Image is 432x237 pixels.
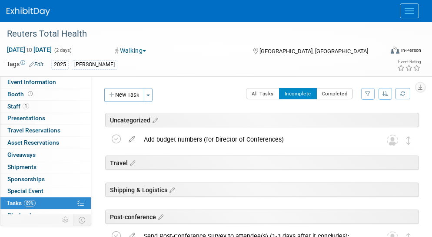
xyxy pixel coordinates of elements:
[0,210,91,221] a: Playbook
[0,76,91,88] a: Event Information
[357,45,421,58] div: Event Format
[7,163,37,170] span: Shipments
[25,46,33,53] span: to
[0,149,91,161] a: Giveaways
[105,113,419,127] div: Uncategorized
[53,47,72,53] span: (2 days)
[0,185,91,197] a: Special Event
[105,210,419,224] div: Post-conference
[156,212,163,221] a: Edit sections
[7,7,50,16] img: ExhibitDay
[387,135,398,146] img: Unassigned
[7,46,52,54] span: [DATE] [DATE]
[279,88,317,99] button: Incomplete
[7,115,45,122] span: Presentations
[7,187,43,194] span: Special Event
[7,60,43,70] td: Tags
[0,101,91,112] a: Staff1
[105,156,419,170] div: Travel
[124,135,140,143] a: edit
[0,197,91,209] a: Tasks89%
[246,88,279,99] button: All Tasks
[7,151,36,158] span: Giveaways
[0,161,91,173] a: Shipments
[72,60,117,69] div: [PERSON_NAME]
[140,132,369,147] div: Add budget numbers (for Director of Conferences)
[401,47,421,54] div: In-Person
[316,88,353,99] button: Completed
[395,88,410,99] a: Refresh
[0,173,91,185] a: Sponsorships
[0,125,91,136] a: Travel Reservations
[397,60,421,64] div: Event Rating
[7,176,45,183] span: Sponsorships
[7,127,60,134] span: Travel Reservations
[7,91,34,98] span: Booth
[104,88,144,102] button: New Task
[7,139,59,146] span: Asset Reservations
[23,103,29,109] span: 1
[29,61,43,68] a: Edit
[150,115,158,124] a: Edit sections
[0,137,91,149] a: Asset Reservations
[0,112,91,124] a: Presentations
[128,158,135,167] a: Edit sections
[391,47,399,54] img: Format-Inperson.png
[73,214,91,226] td: Toggle Event Tabs
[26,91,34,97] span: Booth not reserved yet
[167,185,175,194] a: Edit sections
[112,46,150,55] button: Walking
[105,183,419,197] div: Shipping & Logistics
[7,78,56,85] span: Event Information
[259,48,368,54] span: [GEOGRAPHIC_DATA], [GEOGRAPHIC_DATA]
[51,60,69,69] div: 2025
[400,3,419,18] button: Menu
[58,214,73,226] td: Personalize Event Tab Strip
[7,200,36,207] span: Tasks
[0,88,91,100] a: Booth
[406,136,411,145] i: Move task
[4,26,379,42] div: Reuters Total Health
[7,212,33,219] span: Playbook
[7,103,29,110] span: Staff
[24,200,36,207] span: 89%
